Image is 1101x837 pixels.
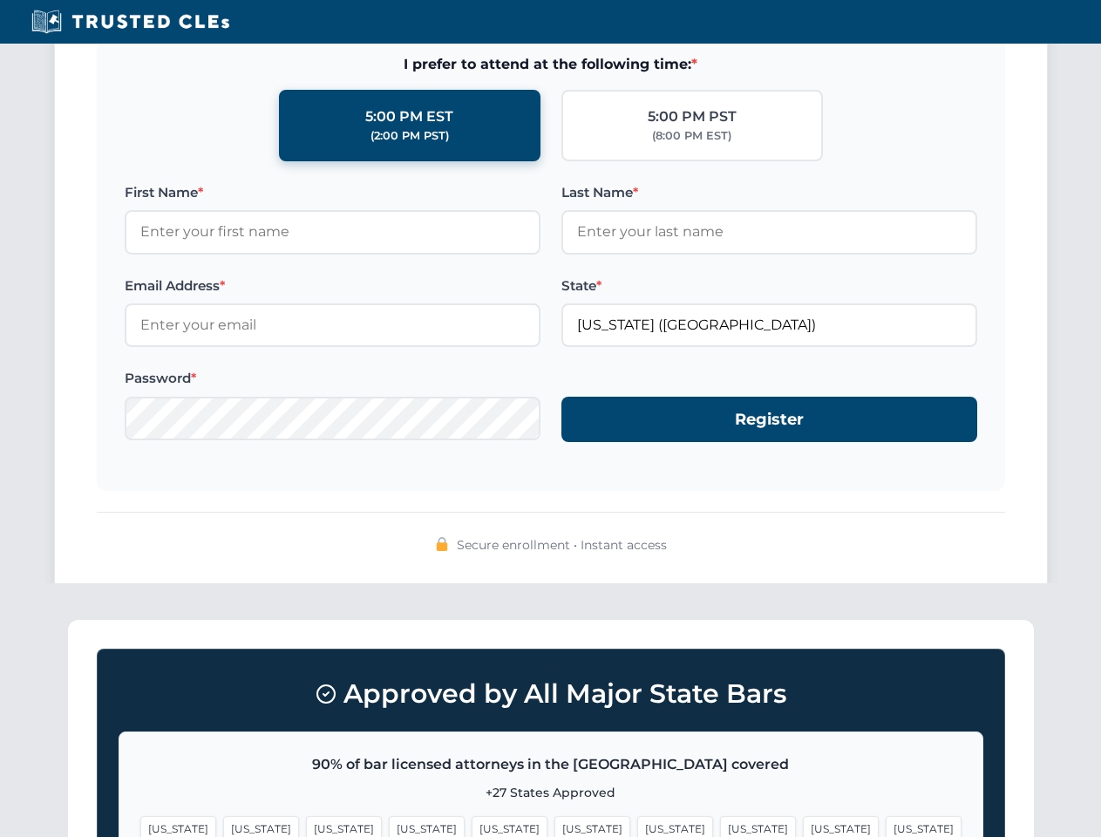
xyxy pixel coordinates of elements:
[140,783,962,802] p: +27 States Approved
[125,182,540,203] label: First Name
[652,127,731,145] div: (8:00 PM EST)
[125,276,540,296] label: Email Address
[125,53,977,76] span: I prefer to attend at the following time:
[125,210,540,254] input: Enter your first name
[561,210,977,254] input: Enter your last name
[119,670,983,718] h3: Approved by All Major State Bars
[561,303,977,347] input: California (CA)
[125,368,540,389] label: Password
[370,127,449,145] div: (2:00 PM PST)
[125,303,540,347] input: Enter your email
[561,397,977,443] button: Register
[561,182,977,203] label: Last Name
[648,105,737,128] div: 5:00 PM PST
[140,753,962,776] p: 90% of bar licensed attorneys in the [GEOGRAPHIC_DATA] covered
[365,105,453,128] div: 5:00 PM EST
[457,535,667,555] span: Secure enrollment • Instant access
[26,9,234,35] img: Trusted CLEs
[435,537,449,551] img: 🔒
[561,276,977,296] label: State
